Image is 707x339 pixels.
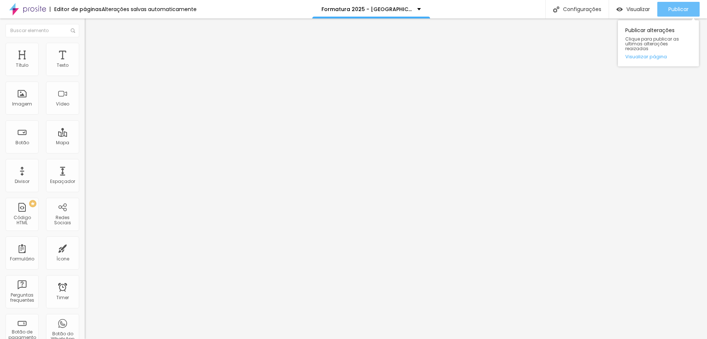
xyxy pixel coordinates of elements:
[102,7,197,12] div: Alterações salvas automaticamente
[50,179,75,184] div: Espaçador
[10,256,34,262] div: Formulário
[57,63,68,68] div: Texto
[625,37,692,51] span: Clique para publicar as ultimas alterações reaizadas
[56,140,69,145] div: Mapa
[16,63,28,68] div: Título
[15,140,29,145] div: Botão
[626,6,650,12] span: Visualizar
[625,54,692,59] a: Visualizar página
[616,6,623,13] img: view-1.svg
[56,101,69,107] div: Vídeo
[12,101,32,107] div: Imagem
[71,28,75,33] img: Icone
[15,179,29,184] div: Divisor
[609,2,657,17] button: Visualizar
[56,256,69,262] div: Ícone
[50,7,102,12] div: Editor de páginas
[668,6,689,12] span: Publicar
[618,20,699,66] div: Publicar alterações
[321,7,412,12] p: Formatura 2025 - [GEOGRAPHIC_DATA] e 5º ano
[6,24,79,37] input: Buscar elemento
[7,293,36,303] div: Perguntas frequentes
[56,295,69,300] div: Timer
[553,6,559,13] img: Icone
[657,2,700,17] button: Publicar
[48,215,77,226] div: Redes Sociais
[7,215,36,226] div: Código HTML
